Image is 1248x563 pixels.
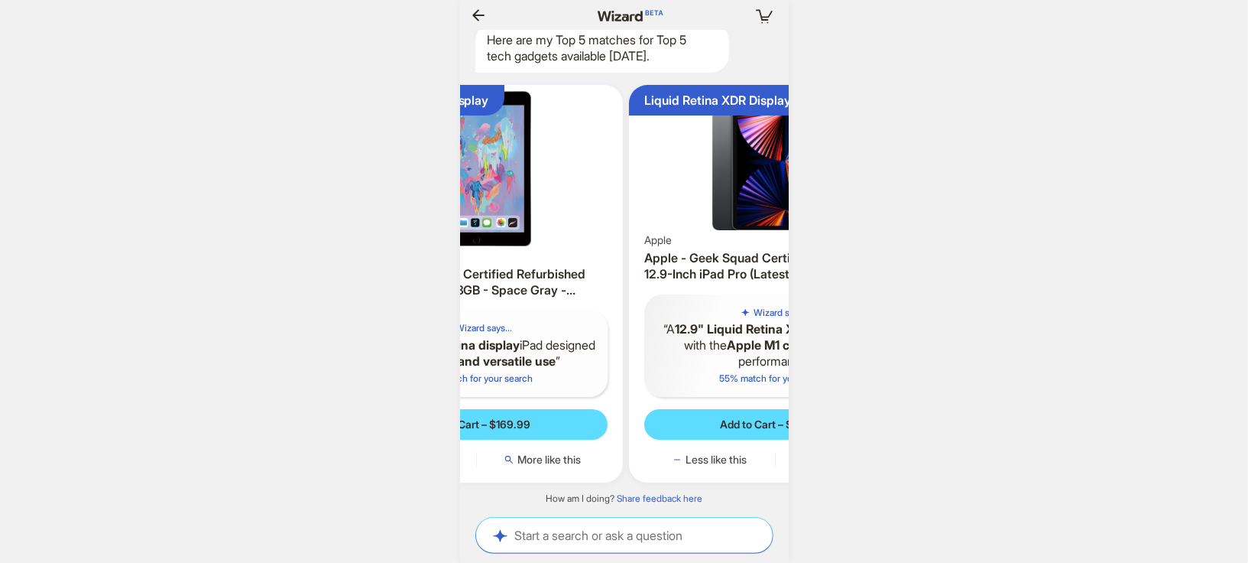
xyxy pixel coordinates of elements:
[420,373,533,384] span: 55 % match for your search
[720,418,830,431] span: Add to Cart – $969.99
[719,373,831,384] span: 55 % match for your search
[635,91,916,229] img: Apple - Geek Squad Certified Refurbished 12.9-Inch iPad Pro (Latest Model) with Wi-Fi - 128GB - S...
[331,85,624,483] div: Immersive Retina DisplayApple - Geek Squad Certified Refurbished iPad with Wi-Fi - 128GB - Space ...
[460,493,789,505] div: How am I doing?
[644,233,672,247] span: Apple
[455,322,512,334] h5: Wizard says...
[675,321,854,337] b: 12.9" Liquid Retina XDR display
[656,321,894,369] q: A paired with the for smooth performance
[337,91,618,246] img: Apple - Geek Squad Certified Refurbished iPad with Wi-Fi - 128GB - Space Gray - SKU:6358842
[686,453,747,467] span: Less like this
[346,266,608,298] h3: Apple - Geek Squad Certified Refurbished iPad with Wi-Fi - 128GB - Space Gray - SKU:6358842
[727,337,808,353] b: Apple M1 chip
[644,93,791,109] div: Liquid Retina XDR Display
[358,337,596,369] q: An iPad designed for
[477,452,608,467] button: More like this
[475,23,729,73] div: Here are my Top 5 matches for Top 5 tech gadgets available [DATE].
[408,353,556,369] b: creative and versatile use
[644,250,906,282] h3: Apple - Geek Squad Certified Refurbished 12.9-Inch iPad Pro (Latest Model) with Wi-Fi - 128GB - S...
[346,409,608,440] button: Add to Cart – $169.99
[617,493,702,504] a: Share feedback here
[754,307,810,319] h5: Wizard says...
[423,418,530,431] span: Add to Cart – $169.99
[517,453,581,467] span: More like this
